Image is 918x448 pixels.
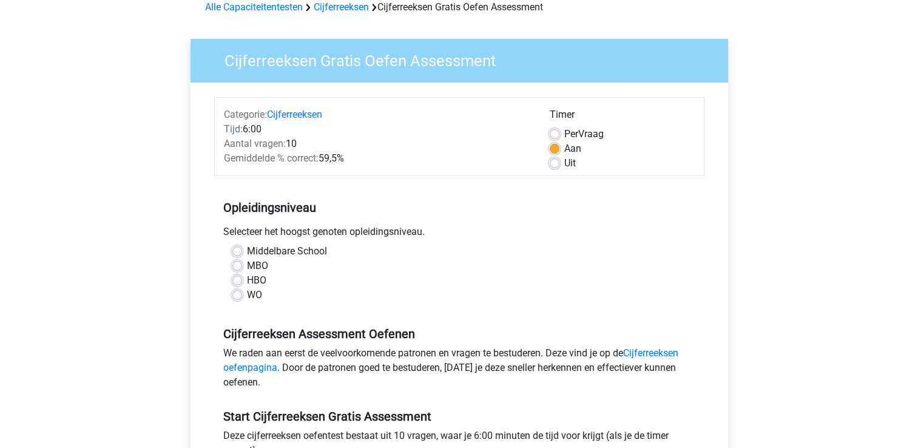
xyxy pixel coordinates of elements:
div: 6:00 [215,122,541,137]
div: We raden aan eerst de veelvoorkomende patronen en vragen te bestuderen. Deze vind je op de . Door... [214,346,704,395]
div: Selecteer het hoogst genoten opleidingsniveau. [214,225,704,244]
a: Cijferreeksen [314,1,369,13]
span: Per [564,128,578,140]
div: Timer [550,107,695,127]
label: Vraag [564,127,604,141]
h5: Start Cijferreeksen Gratis Assessment [223,409,695,424]
span: Categorie: [224,109,267,120]
h5: Opleidingsniveau [223,195,695,220]
h3: Cijferreeksen Gratis Oefen Assessment [210,47,719,70]
label: HBO [247,273,266,288]
span: Tijd: [224,123,243,135]
label: Aan [564,141,581,156]
label: Middelbare School [247,244,327,259]
span: Gemiddelde % correct: [224,152,319,164]
span: Aantal vragen: [224,138,286,149]
a: Alle Capaciteitentesten [205,1,303,13]
label: WO [247,288,262,302]
label: Uit [564,156,576,171]
h5: Cijferreeksen Assessment Oefenen [223,327,695,341]
div: 59,5% [215,151,541,166]
a: Cijferreeksen [267,109,322,120]
div: 10 [215,137,541,151]
label: MBO [247,259,268,273]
